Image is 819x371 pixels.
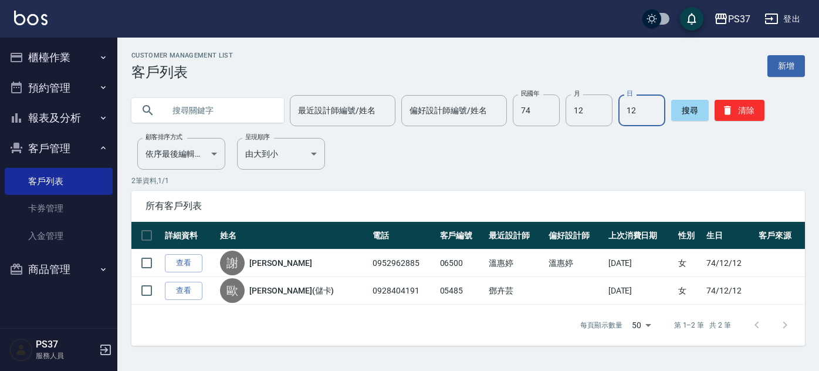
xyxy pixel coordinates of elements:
[546,249,605,277] td: 溫惠婷
[675,222,703,249] th: 性別
[137,138,225,170] div: 依序最後編輯時間
[574,89,580,98] label: 月
[145,133,182,141] label: 顧客排序方式
[162,222,217,249] th: 詳細資料
[5,195,113,222] a: 卡券管理
[709,7,755,31] button: PS37
[521,89,539,98] label: 民國年
[131,64,233,80] h3: 客戶列表
[164,95,275,126] input: 搜尋關鍵字
[605,277,675,305] td: [DATE]
[486,222,546,249] th: 最近設計師
[437,277,486,305] td: 05485
[580,320,622,330] p: 每頁顯示數量
[767,55,805,77] a: 新增
[728,12,750,26] div: PS37
[605,249,675,277] td: [DATE]
[760,8,805,30] button: 登出
[249,285,334,296] a: [PERSON_NAME](儲卡)
[370,249,436,277] td: 0952962885
[36,339,96,350] h5: PS37
[671,100,709,121] button: 搜尋
[36,350,96,361] p: 服務人員
[756,222,805,249] th: 客戶來源
[370,277,436,305] td: 0928404191
[165,254,202,272] a: 查看
[675,277,703,305] td: 女
[131,52,233,59] h2: Customer Management List
[217,222,370,249] th: 姓名
[627,309,655,341] div: 50
[5,168,113,195] a: 客戶列表
[145,200,791,212] span: 所有客戶列表
[675,249,703,277] td: 女
[220,251,245,275] div: 謝
[680,7,703,31] button: save
[703,249,756,277] td: 74/12/12
[370,222,436,249] th: 電話
[715,100,764,121] button: 清除
[131,176,805,186] p: 2 筆資料, 1 / 1
[437,222,486,249] th: 客戶編號
[5,222,113,249] a: 入金管理
[249,257,312,269] a: [PERSON_NAME]
[14,11,48,25] img: Logo
[245,133,270,141] label: 呈現順序
[627,89,632,98] label: 日
[5,73,113,103] button: 預約管理
[486,277,546,305] td: 鄧卉芸
[5,254,113,285] button: 商品管理
[165,282,202,300] a: 查看
[703,222,756,249] th: 生日
[546,222,605,249] th: 偏好設計師
[5,103,113,133] button: 報表及分析
[437,249,486,277] td: 06500
[703,277,756,305] td: 74/12/12
[605,222,675,249] th: 上次消費日期
[237,138,325,170] div: 由大到小
[486,249,546,277] td: 溫惠婷
[674,320,731,330] p: 第 1–2 筆 共 2 筆
[5,133,113,164] button: 客戶管理
[220,278,245,303] div: 歐
[9,338,33,362] img: Person
[5,42,113,73] button: 櫃檯作業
